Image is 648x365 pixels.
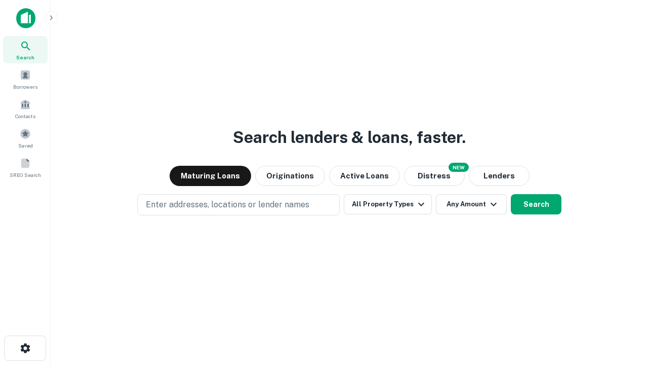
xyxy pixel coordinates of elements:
[511,194,561,214] button: Search
[469,166,530,186] button: Lenders
[18,141,33,150] span: Saved
[137,194,340,215] button: Enter addresses, locations or lender names
[15,112,35,120] span: Contacts
[3,36,48,63] a: Search
[16,8,35,28] img: capitalize-icon.png
[344,194,432,214] button: All Property Types
[10,171,41,179] span: SREO Search
[233,125,466,150] h3: Search lenders & loans, faster.
[146,199,309,211] p: Enter addresses, locations or lender names
[3,124,48,152] a: Saved
[3,65,48,93] a: Borrowers
[170,166,251,186] button: Maturing Loans
[597,284,648,333] iframe: Chat Widget
[329,166,400,186] button: Active Loans
[449,163,469,172] div: NEW
[255,166,325,186] button: Originations
[16,53,34,61] span: Search
[436,194,507,214] button: Any Amount
[404,166,465,186] button: Search distressed loans with lien and other non-mortgage details.
[3,154,48,181] a: SREO Search
[3,95,48,122] a: Contacts
[13,83,37,91] span: Borrowers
